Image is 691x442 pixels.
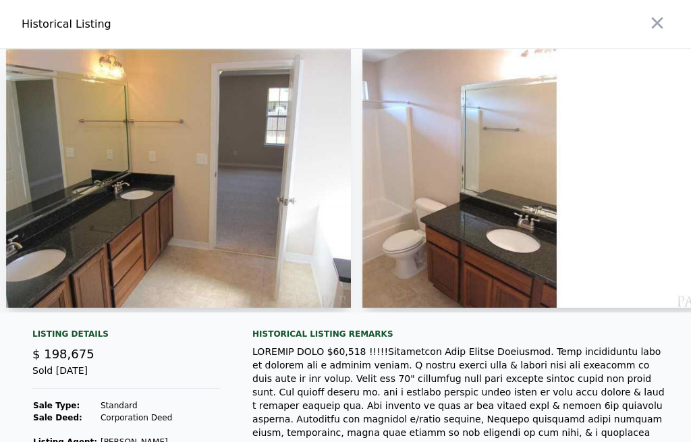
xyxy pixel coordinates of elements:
[33,401,80,410] strong: Sale Type:
[100,412,220,424] td: Corporation Deed
[100,399,220,412] td: Standard
[32,329,220,345] div: Listing Details
[32,347,94,361] span: $ 198,675
[32,364,220,389] div: Sold [DATE]
[33,413,82,422] strong: Sale Deed:
[5,49,351,308] img: Property Img
[22,16,340,32] div: Historical Listing
[252,329,669,339] div: Historical Listing remarks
